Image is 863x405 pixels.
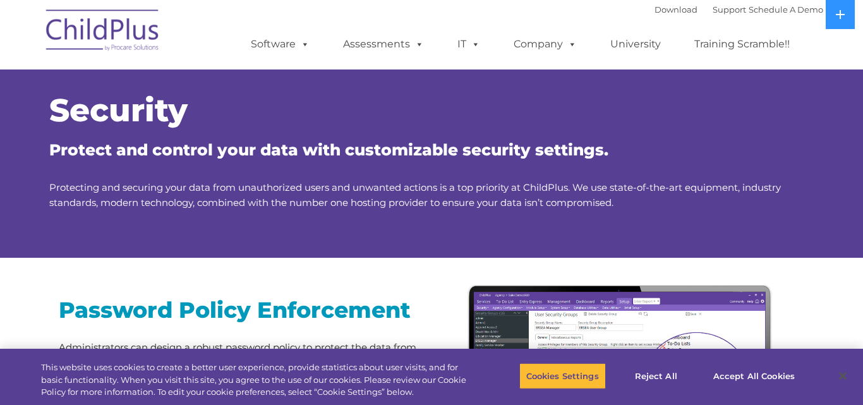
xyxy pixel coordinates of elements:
[749,4,823,15] a: Schedule A Demo
[655,4,697,15] a: Download
[682,32,802,57] a: Training Scramble!!
[598,32,673,57] a: University
[655,4,823,15] font: |
[49,140,608,159] span: Protect and control your data with customizable security settings.
[519,363,606,389] button: Cookies Settings
[445,32,493,57] a: IT
[617,363,696,389] button: Reject All
[330,32,437,57] a: Assessments
[713,4,746,15] a: Support
[40,1,166,64] img: ChildPlus by Procare Solutions
[238,32,322,57] a: Software
[829,362,857,390] button: Close
[706,363,802,389] button: Accept All Cookies
[501,32,589,57] a: Company
[41,361,474,399] div: This website uses cookies to create a better user experience, provide statistics about user visit...
[59,296,411,323] span: Password Policy Enforcement
[49,181,781,209] span: Protecting and securing your data from unauthorized users and unwanted actions is a top priority ...
[49,91,188,130] span: Security
[59,340,422,370] p: Administrators can design a robust password policy to protect the data from unapproved activity. ...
